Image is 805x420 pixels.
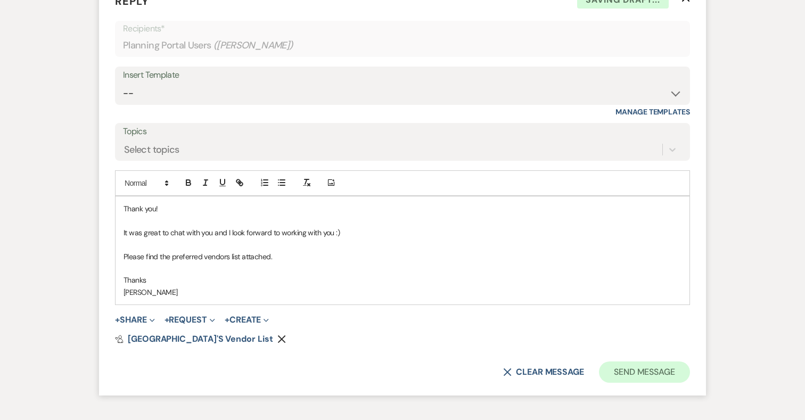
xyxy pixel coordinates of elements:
[124,251,681,262] p: Please find the preferred vendors list attached.
[115,335,273,343] a: [GEOGRAPHIC_DATA]'s Vendor List
[124,286,681,298] p: [PERSON_NAME]
[165,316,215,324] button: Request
[615,107,690,117] a: Manage Templates
[115,316,120,324] span: +
[213,38,293,53] span: ( [PERSON_NAME] )
[124,227,681,238] p: It was great to chat with you and I look forward to working with you :)
[225,316,229,324] span: +
[123,124,682,139] label: Topics
[124,142,179,157] div: Select topics
[225,316,269,324] button: Create
[503,368,584,376] button: Clear message
[123,68,682,83] div: Insert Template
[128,333,273,344] span: [GEOGRAPHIC_DATA]'s Vendor List
[599,361,690,383] button: Send Message
[124,203,681,215] p: Thank you!
[123,22,682,36] p: Recipients*
[115,316,155,324] button: Share
[123,35,682,56] div: Planning Portal Users
[165,316,169,324] span: +
[124,274,681,286] p: Thanks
